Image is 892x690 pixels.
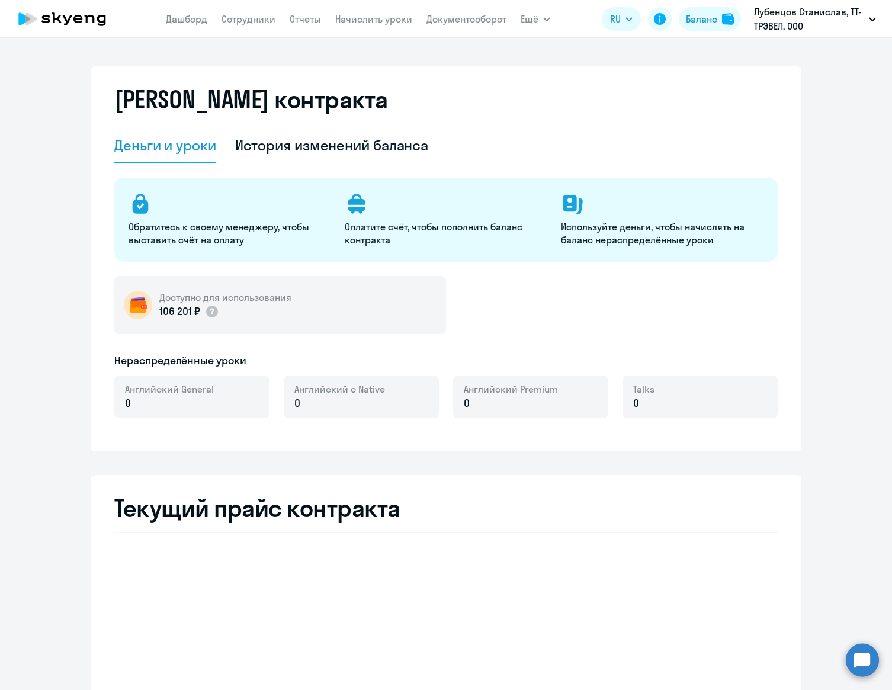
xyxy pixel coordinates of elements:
[159,304,219,319] p: 106 201 ₽
[125,396,131,411] span: 0
[222,13,275,25] a: Сотрудники
[294,383,385,396] span: Английский с Native
[159,291,291,304] h5: Доступно для использования
[125,383,214,396] span: Английский General
[521,12,538,26] span: Ещё
[679,7,741,31] button: Балансbalance
[754,5,864,33] p: Лубенцов Станислав, ТТ-ТРЭВЕЛ, ООО
[114,85,388,114] h2: [PERSON_NAME] контракта
[335,13,412,25] a: Начислить уроки
[464,383,558,396] span: Английский Premium
[561,220,763,246] p: Используйте деньги, чтобы начислять на баланс нераспределённые уроки
[114,136,216,155] div: Деньги и уроки
[294,396,300,411] span: 0
[722,13,734,25] img: balance
[633,396,639,411] span: 0
[748,5,882,33] button: Лубенцов Станислав, ТТ-ТРЭВЕЛ, ООО
[633,383,654,396] span: Talks
[114,494,778,522] h2: Текущий прайс контракта
[129,220,331,246] p: Обратитесь к своему менеджеру, чтобы выставить счёт на оплату
[602,7,641,31] button: RU
[426,13,506,25] a: Документооборот
[235,136,429,155] div: История изменений баланса
[610,12,621,26] span: RU
[166,13,207,25] a: Дашборд
[114,353,246,368] h5: Нераспределённые уроки
[464,396,470,411] span: 0
[124,291,152,319] img: wallet-circle.png
[686,12,717,26] div: Баланс
[290,13,321,25] a: Отчеты
[345,220,547,246] p: Оплатите счёт, чтобы пополнить баланс контракта
[521,7,550,31] button: Ещё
